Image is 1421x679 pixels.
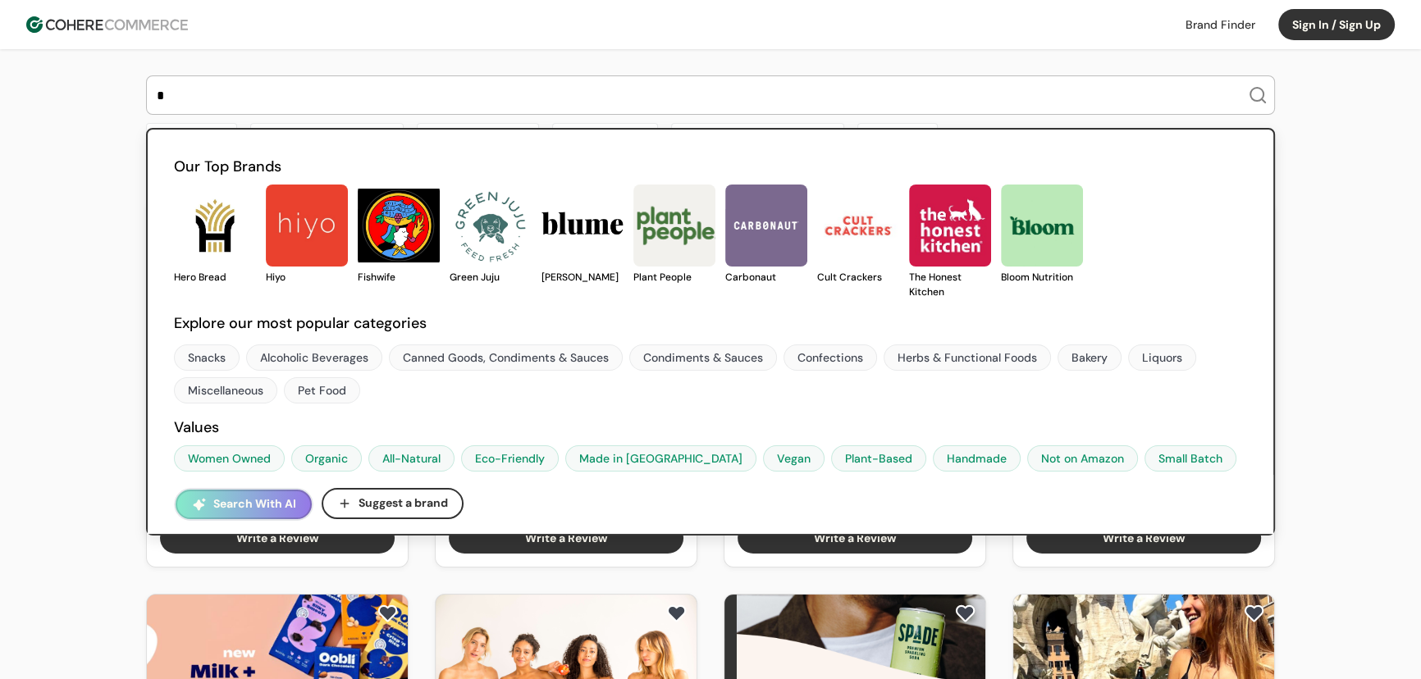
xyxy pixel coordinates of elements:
[947,450,1007,467] div: Handmade
[176,490,312,519] button: Search With AI
[1278,9,1395,40] button: Sign In / Sign Up
[1041,450,1124,467] div: Not on Amazon
[663,601,690,626] button: add to favorite
[738,522,972,554] button: Write a Review
[174,344,240,371] a: Snacks
[305,450,348,467] div: Organic
[368,445,455,472] a: All-Natural
[188,382,263,399] div: Miscellaneous
[1145,445,1236,472] a: Small Batch
[461,445,559,472] a: Eco-Friendly
[933,445,1021,472] a: Handmade
[831,445,926,472] a: Plant-Based
[777,450,811,467] div: Vegan
[763,445,825,472] a: Vegan
[174,156,1247,178] h2: Our Top Brands
[898,349,1037,367] div: Herbs & Functional Foods
[291,445,362,472] a: Organic
[26,16,188,33] img: Cohere Logo
[784,344,877,371] a: Confections
[174,312,1247,335] h2: Explore our most popular categories
[374,601,401,626] button: add to favorite
[246,344,382,371] a: Alcoholic Beverages
[449,522,683,554] button: Write a Review
[643,349,763,367] div: Condiments & Sauces
[1241,601,1268,626] button: add to favorite
[952,601,979,626] button: add to favorite
[1071,349,1108,367] div: Bakery
[1026,522,1261,554] button: Write a Review
[565,445,756,472] a: Made in [GEOGRAPHIC_DATA]
[322,488,464,519] button: Suggest a brand
[260,349,368,367] div: Alcoholic Beverages
[1027,445,1138,472] a: Not on Amazon
[579,450,742,467] div: Made in [GEOGRAPHIC_DATA]
[298,382,346,399] div: Pet Food
[797,349,863,367] div: Confections
[475,450,545,467] div: Eco-Friendly
[884,344,1051,371] a: Herbs & Functional Foods
[629,344,777,371] a: Condiments & Sauces
[188,349,226,367] div: Snacks
[174,377,277,403] a: Miscellaneous
[382,450,441,467] div: All-Natural
[1158,450,1222,467] div: Small Batch
[845,450,912,467] div: Plant-Based
[284,377,360,403] a: Pet Food
[1058,344,1122,371] a: Bakery
[160,522,395,554] button: Write a Review
[1142,349,1182,367] div: Liquors
[389,344,623,371] a: Canned Goods, Condiments & Sauces
[174,445,285,472] a: Women Owned
[188,450,271,467] div: Women Owned
[403,349,609,367] div: Canned Goods, Condiments & Sauces
[174,417,1247,439] h2: Values
[1128,344,1196,371] a: Liquors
